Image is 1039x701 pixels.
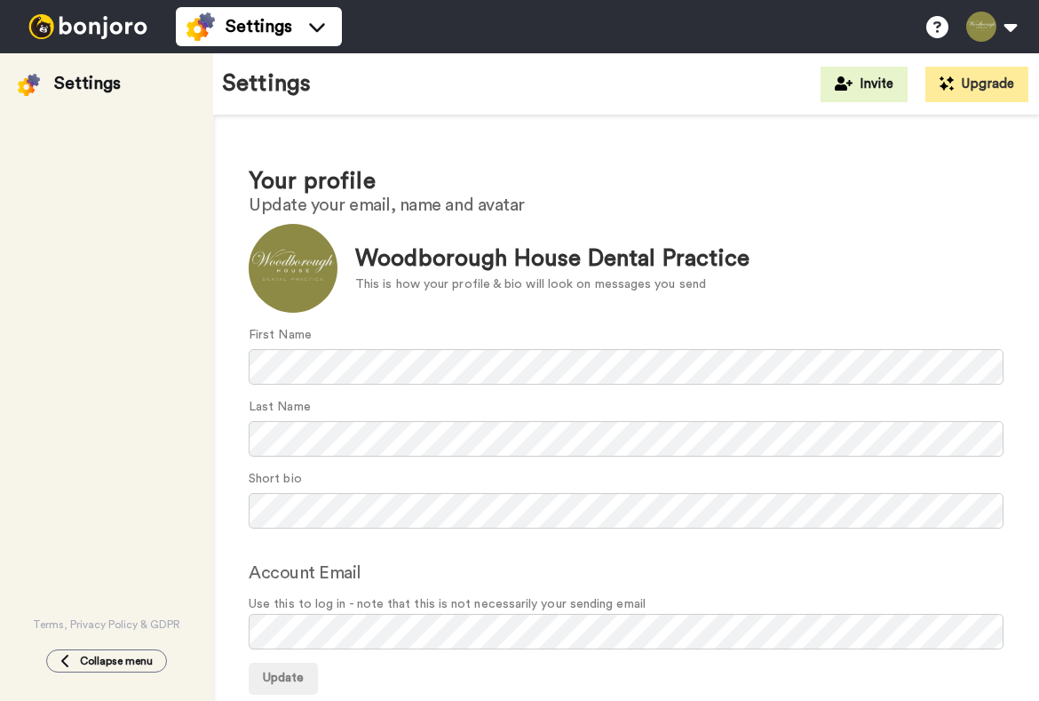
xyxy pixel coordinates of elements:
[18,74,40,96] img: settings-colored.svg
[249,470,302,489] label: Short bio
[222,71,311,97] h1: Settings
[54,71,121,96] div: Settings
[249,195,1003,215] h2: Update your email, name and avatar
[249,595,1003,614] span: Use this to log in - note that this is not necessarily your sending email
[186,12,215,41] img: settings-colored.svg
[80,654,153,668] span: Collapse menu
[249,169,1003,195] h1: Your profile
[249,560,361,586] label: Account Email
[249,663,318,695] button: Update
[355,275,750,294] div: This is how your profile & bio will look on messages you send
[21,14,155,39] img: bj-logo-header-white.svg
[263,672,304,684] span: Update
[355,243,750,275] div: Woodborough House Dental Practice
[821,67,908,102] button: Invite
[249,398,311,417] label: Last Name
[46,649,167,673] button: Collapse menu
[226,14,292,39] span: Settings
[249,326,312,345] label: First Name
[925,67,1028,102] button: Upgrade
